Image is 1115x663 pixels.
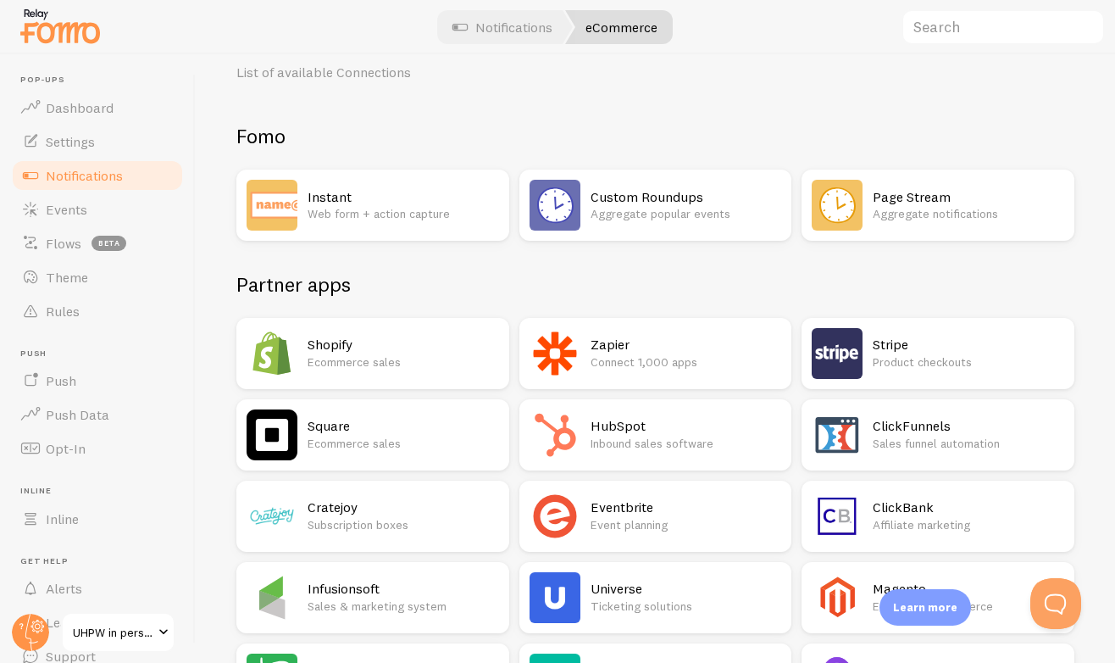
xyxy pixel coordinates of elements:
a: Flows beta [10,226,185,260]
a: Theme [10,260,185,294]
p: Sales funnel automation [873,435,1064,452]
img: Instant [247,180,297,231]
span: Theme [46,269,88,286]
a: Learn [10,605,185,639]
h2: HubSpot [591,417,782,435]
p: Web form + action capture [308,205,499,222]
h2: Magento [873,580,1064,598]
a: Rules [10,294,185,328]
iframe: Help Scout Beacon - Open [1030,578,1081,629]
p: Ecommerce sales [308,354,499,370]
img: Universe [530,572,580,623]
h2: Zapier [591,336,782,354]
img: Stripe [812,328,863,379]
img: Page Stream [812,180,863,231]
img: Zapier [530,328,580,379]
img: Magento [812,572,863,623]
span: Opt-In [46,440,86,457]
img: Infusionsoft [247,572,297,623]
p: Aggregate popular events [591,205,782,222]
p: List of available Connections [236,63,643,82]
a: Notifications [10,159,185,192]
img: Shopify [247,328,297,379]
a: Dashboard [10,91,185,125]
span: Notifications [46,167,123,184]
p: Product checkouts [873,354,1064,370]
div: Learn more [879,589,971,626]
span: Inline [20,486,185,497]
img: Cratejoy [247,491,297,542]
h2: Partner apps [236,271,1074,298]
h2: Fomo [236,123,1074,149]
p: Subscription boxes [308,516,499,533]
img: Custom Roundups [530,180,580,231]
h2: Stripe [873,336,1064,354]
span: Learn [46,614,80,631]
h2: Custom Roundups [591,188,782,206]
span: Inline [46,510,79,527]
h2: Square [308,417,499,435]
span: Push [46,372,76,389]
img: fomo-relay-logo-orange.svg [18,4,103,47]
a: UHPW in person upsell [61,612,175,653]
p: Connect 1,000 apps [591,354,782,370]
h2: Page Stream [873,188,1064,206]
span: Get Help [20,556,185,567]
img: ClickFunnels [812,409,863,460]
h2: Cratejoy [308,499,499,516]
h2: Eventbrite [591,499,782,516]
p: Learn more [893,599,957,616]
img: ClickBank [812,491,863,542]
span: Alerts [46,580,82,597]
p: Inbound sales software [591,435,782,452]
a: Push Data [10,398,185,432]
a: Push [10,364,185,398]
a: Alerts [10,571,185,605]
a: Settings [10,125,185,159]
img: Eventbrite [530,491,580,542]
p: Enterprise ecommerce [873,598,1064,615]
p: Affiliate marketing [873,516,1064,533]
h2: Instant [308,188,499,206]
h2: ClickBank [873,499,1064,516]
p: Ticketing solutions [591,598,782,615]
h2: Infusionsoft [308,580,499,598]
h2: Universe [591,580,782,598]
a: Events [10,192,185,226]
span: Rules [46,303,80,320]
img: HubSpot [530,409,580,460]
img: Square [247,409,297,460]
a: Inline [10,502,185,536]
p: Ecommerce sales [308,435,499,452]
span: UHPW in person upsell [73,622,153,643]
span: Pop-ups [20,75,185,86]
span: Flows [46,235,81,252]
p: Aggregate notifications [873,205,1064,222]
h2: Shopify [308,336,499,354]
a: Opt-In [10,432,185,465]
p: Event planning [591,516,782,533]
span: Settings [46,133,95,150]
h2: ClickFunnels [873,417,1064,435]
p: Sales & marketing system [308,598,499,615]
span: Events [46,201,87,218]
span: Push [20,348,185,359]
span: beta [92,236,126,251]
span: Push Data [46,406,109,423]
span: Dashboard [46,99,114,116]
